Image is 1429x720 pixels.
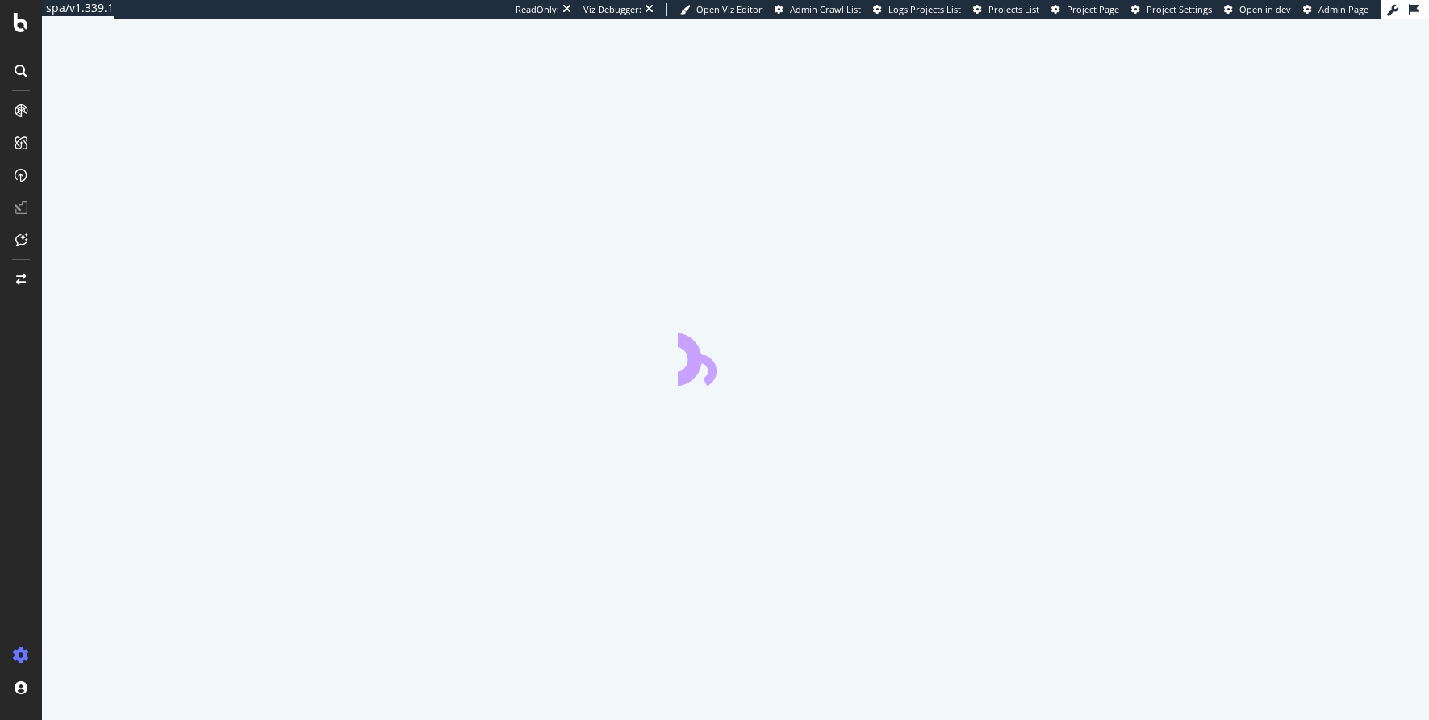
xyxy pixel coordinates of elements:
[1147,3,1212,15] span: Project Settings
[680,3,763,16] a: Open Viz Editor
[1239,3,1291,15] span: Open in dev
[1051,3,1119,16] a: Project Page
[583,3,641,16] div: Viz Debugger:
[696,3,763,15] span: Open Viz Editor
[988,3,1039,15] span: Projects List
[1318,3,1368,15] span: Admin Page
[1067,3,1119,15] span: Project Page
[1131,3,1212,16] a: Project Settings
[775,3,861,16] a: Admin Crawl List
[516,3,559,16] div: ReadOnly:
[790,3,861,15] span: Admin Crawl List
[888,3,961,15] span: Logs Projects List
[873,3,961,16] a: Logs Projects List
[973,3,1039,16] a: Projects List
[1303,3,1368,16] a: Admin Page
[678,328,794,386] div: animation
[1224,3,1291,16] a: Open in dev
